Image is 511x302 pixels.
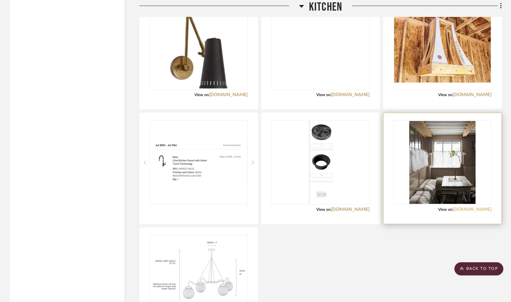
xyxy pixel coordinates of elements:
img: TUSCAN RANGE HOODS [394,13,491,83]
img: Mini Creamware Wall Light [409,121,476,204]
scroll-to-top-button: BACK TO TOP [454,262,503,275]
span: View on [438,93,453,97]
img: Kohler sink [308,121,333,204]
span: View on [316,93,331,97]
a: [DOMAIN_NAME] [331,92,370,97]
a: [DOMAIN_NAME] [209,92,248,97]
span: View on [194,93,209,97]
img: Adjustable two arm wall lamp for stove [157,6,240,89]
span: View on [316,208,331,211]
img: Plumbing kitchen [150,140,247,185]
div: 0 [150,6,247,90]
span: View on [438,208,453,211]
div: 0 [150,121,247,204]
a: [DOMAIN_NAME] [453,92,491,97]
a: [DOMAIN_NAME] [331,207,370,212]
img: Natural White - Zellige 2"x6" [272,19,369,76]
a: [DOMAIN_NAME] [453,207,491,212]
